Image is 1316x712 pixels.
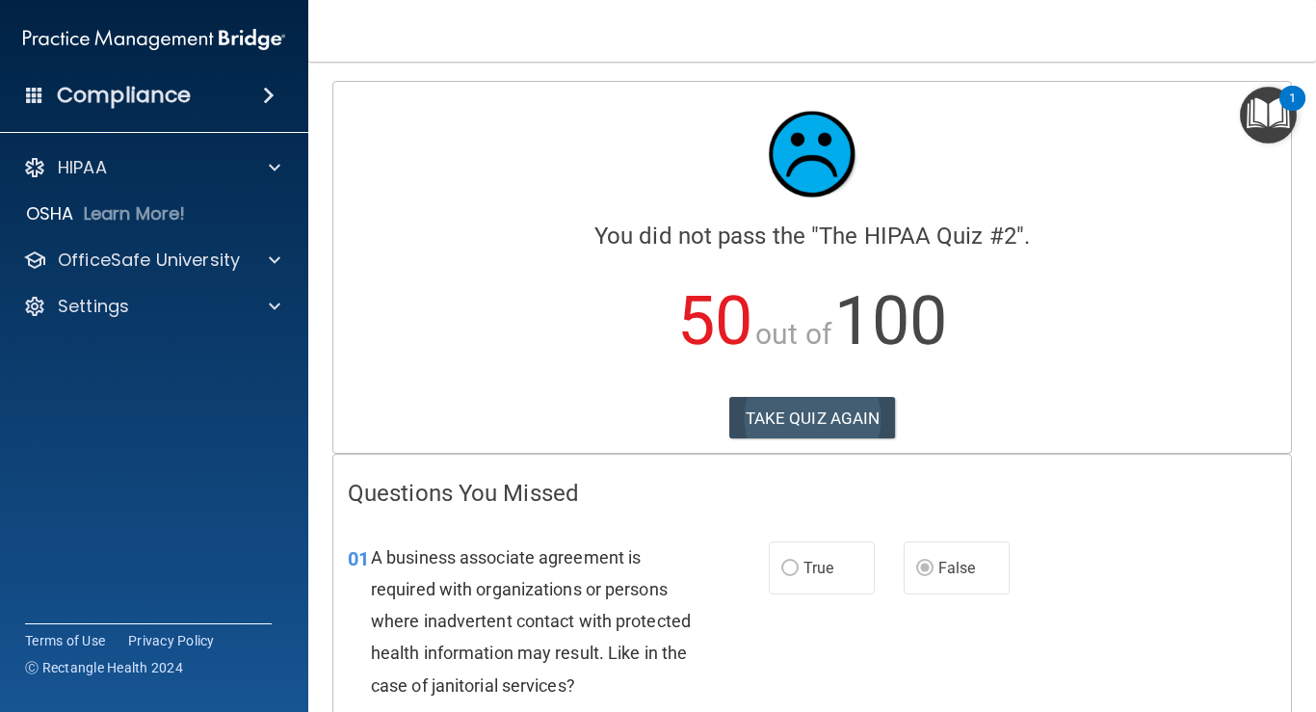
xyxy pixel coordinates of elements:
[755,317,831,351] span: out of
[25,631,105,650] a: Terms of Use
[754,96,870,212] img: sad_face.ecc698e2.jpg
[938,559,976,577] span: False
[57,82,191,109] h4: Compliance
[128,631,215,650] a: Privacy Policy
[58,249,240,272] p: OfficeSafe University
[1289,98,1296,123] div: 1
[23,20,285,59] img: PMB logo
[677,281,752,360] span: 50
[834,281,947,360] span: 100
[23,249,280,272] a: OfficeSafe University
[58,295,129,318] p: Settings
[1220,580,1293,653] iframe: Drift Widget Chat Controller
[781,562,799,576] input: True
[371,547,691,696] span: A business associate agreement is required with organizations or persons where inadvertent contac...
[25,658,183,677] span: Ⓒ Rectangle Health 2024
[23,295,280,318] a: Settings
[84,202,186,225] p: Learn More!
[1240,87,1297,144] button: Open Resource Center, 1 new notification
[348,481,1277,506] h4: Questions You Missed
[348,224,1277,249] h4: You did not pass the " ".
[58,156,107,179] p: HIPAA
[819,223,1016,250] span: The HIPAA Quiz #2
[803,559,833,577] span: True
[26,202,74,225] p: OSHA
[916,562,934,576] input: False
[348,547,369,570] span: 01
[23,156,280,179] a: HIPAA
[729,397,896,439] button: TAKE QUIZ AGAIN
